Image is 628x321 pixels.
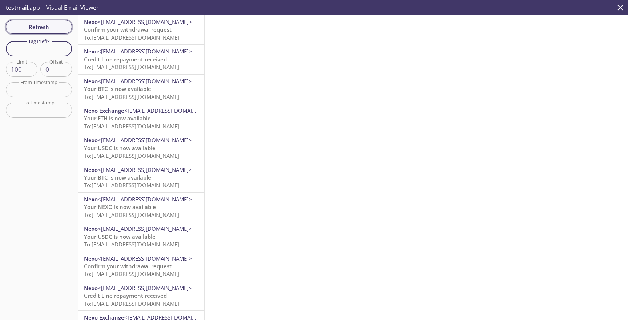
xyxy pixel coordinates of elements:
span: Your USDC is now available [84,233,156,240]
span: To: [EMAIL_ADDRESS][DOMAIN_NAME] [84,152,179,159]
span: Refresh [12,22,66,32]
span: Credit Line repayment received [84,56,167,63]
span: <[EMAIL_ADDRESS][DOMAIN_NAME]> [98,225,192,232]
span: Nexo [84,77,98,85]
span: Your USDC is now available [84,144,156,152]
span: Credit Line repayment received [84,292,167,299]
span: To: [EMAIL_ADDRESS][DOMAIN_NAME] [84,211,179,218]
span: Nexo [84,255,98,262]
span: Confirm your withdrawal request [84,262,172,270]
span: Nexo Exchange [84,314,124,321]
div: Nexo<[EMAIL_ADDRESS][DOMAIN_NAME]>Your NEXO is now availableTo:[EMAIL_ADDRESS][DOMAIN_NAME] [78,193,204,222]
span: Nexo [84,284,98,292]
span: <[EMAIL_ADDRESS][DOMAIN_NAME]> [98,196,192,203]
span: <[EMAIL_ADDRESS][DOMAIN_NAME]> [98,18,192,25]
span: To: [EMAIL_ADDRESS][DOMAIN_NAME] [84,181,179,189]
span: <[EMAIL_ADDRESS][DOMAIN_NAME]> [98,255,192,262]
span: To: [EMAIL_ADDRESS][DOMAIN_NAME] [84,270,179,277]
span: <[EMAIL_ADDRESS][DOMAIN_NAME]> [124,314,218,321]
span: Nexo [84,48,98,55]
span: To: [EMAIL_ADDRESS][DOMAIN_NAME] [84,300,179,307]
span: Your BTC is now available [84,85,151,92]
span: Nexo Exchange [84,107,124,114]
span: Your ETH is now available [84,115,151,122]
button: Refresh [6,20,72,34]
span: Nexo [84,166,98,173]
span: <[EMAIL_ADDRESS][DOMAIN_NAME]> [98,136,192,144]
span: Confirm your withdrawal request [84,26,172,33]
div: Nexo<[EMAIL_ADDRESS][DOMAIN_NAME]>Your USDC is now availableTo:[EMAIL_ADDRESS][DOMAIN_NAME] [78,133,204,162]
div: Nexo Exchange<[EMAIL_ADDRESS][DOMAIN_NAME]>Your ETH is now availableTo:[EMAIL_ADDRESS][DOMAIN_NAME] [78,104,204,133]
span: Nexo [84,225,98,232]
div: Nexo<[EMAIL_ADDRESS][DOMAIN_NAME]>Confirm your withdrawal requestTo:[EMAIL_ADDRESS][DOMAIN_NAME] [78,252,204,281]
div: Nexo<[EMAIL_ADDRESS][DOMAIN_NAME]>Credit Line repayment receivedTo:[EMAIL_ADDRESS][DOMAIN_NAME] [78,45,204,74]
span: Your BTC is now available [84,174,151,181]
span: Nexo [84,196,98,203]
span: <[EMAIL_ADDRESS][DOMAIN_NAME]> [98,48,192,55]
span: <[EMAIL_ADDRESS][DOMAIN_NAME]> [124,107,218,114]
span: <[EMAIL_ADDRESS][DOMAIN_NAME]> [98,284,192,292]
span: Nexo [84,136,98,144]
span: To: [EMAIL_ADDRESS][DOMAIN_NAME] [84,93,179,100]
div: Nexo<[EMAIL_ADDRESS][DOMAIN_NAME]>Confirm your withdrawal requestTo:[EMAIL_ADDRESS][DOMAIN_NAME] [78,15,204,44]
span: To: [EMAIL_ADDRESS][DOMAIN_NAME] [84,123,179,130]
div: Nexo<[EMAIL_ADDRESS][DOMAIN_NAME]>Your BTC is now availableTo:[EMAIL_ADDRESS][DOMAIN_NAME] [78,163,204,192]
div: Nexo<[EMAIL_ADDRESS][DOMAIN_NAME]>Your USDC is now availableTo:[EMAIL_ADDRESS][DOMAIN_NAME] [78,222,204,251]
span: <[EMAIL_ADDRESS][DOMAIN_NAME]> [98,166,192,173]
span: testmail [6,4,28,12]
div: Nexo<[EMAIL_ADDRESS][DOMAIN_NAME]>Credit Line repayment receivedTo:[EMAIL_ADDRESS][DOMAIN_NAME] [78,281,204,310]
span: To: [EMAIL_ADDRESS][DOMAIN_NAME] [84,241,179,248]
span: To: [EMAIL_ADDRESS][DOMAIN_NAME] [84,34,179,41]
span: <[EMAIL_ADDRESS][DOMAIN_NAME]> [98,77,192,85]
div: Nexo<[EMAIL_ADDRESS][DOMAIN_NAME]>Your BTC is now availableTo:[EMAIL_ADDRESS][DOMAIN_NAME] [78,75,204,104]
span: Nexo [84,18,98,25]
span: To: [EMAIL_ADDRESS][DOMAIN_NAME] [84,63,179,71]
span: Your NEXO is now available [84,203,156,210]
